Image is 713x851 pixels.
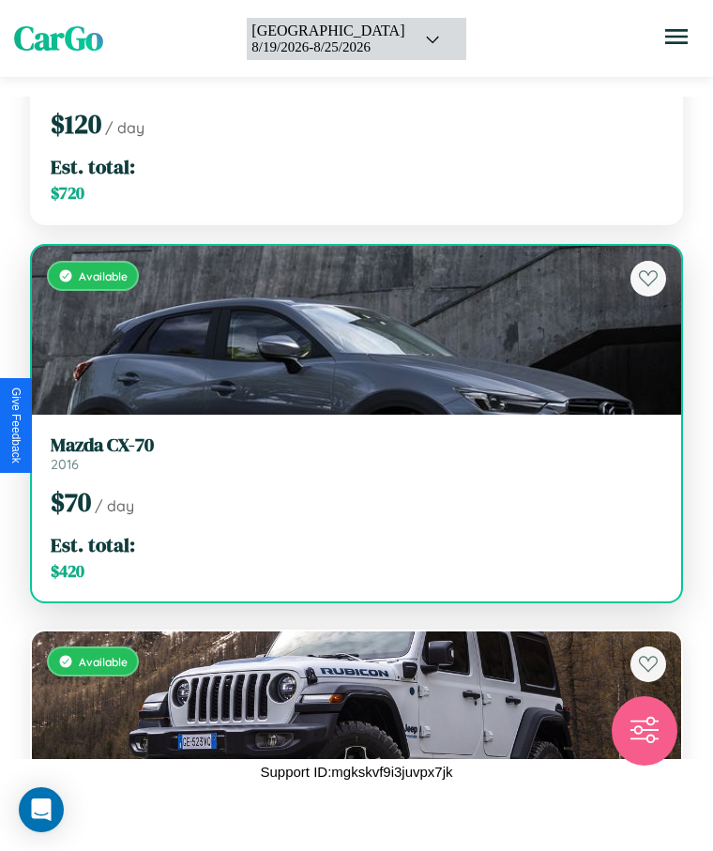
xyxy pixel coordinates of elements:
[51,560,84,583] span: $ 420
[95,496,134,515] span: / day
[51,456,79,473] span: 2016
[251,39,404,55] div: 8 / 19 / 2026 - 8 / 25 / 2026
[51,433,662,473] a: Mazda CX-702016
[79,655,128,669] span: Available
[14,16,103,61] span: CarGo
[51,484,91,520] span: $ 70
[51,153,135,180] span: Est. total:
[51,531,135,558] span: Est. total:
[79,269,128,283] span: Available
[51,433,662,456] h3: Mazda CX-70
[9,388,23,463] div: Give Feedback
[260,759,452,784] p: Support ID: mgkskvf9i3juvpx7jk
[105,118,144,137] span: / day
[19,787,64,832] div: Open Intercom Messenger
[51,106,101,142] span: $ 120
[51,182,84,205] span: $ 720
[251,23,404,39] div: [GEOGRAPHIC_DATA]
